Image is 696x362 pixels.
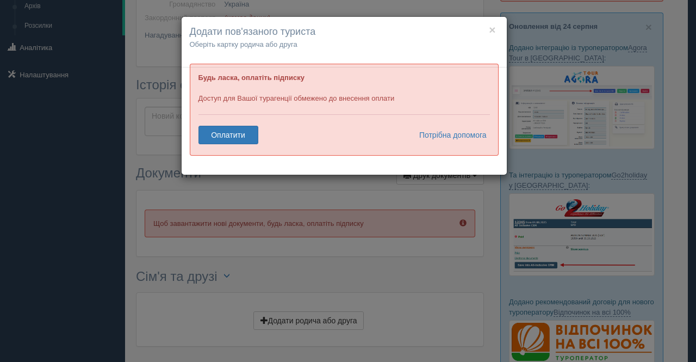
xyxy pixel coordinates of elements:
b: Будь ласка, оплатіть підписку [198,73,304,82]
div: Доступ для Вашої турагенції обмежено до внесення оплати [190,64,499,156]
a: Оплатити [198,126,258,144]
a: Потрібна допомога [412,126,487,144]
p: Оберіть картку родича або друга [190,39,499,50]
h4: Додати пов'язаного туриста [190,25,499,39]
button: × [489,24,495,35]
